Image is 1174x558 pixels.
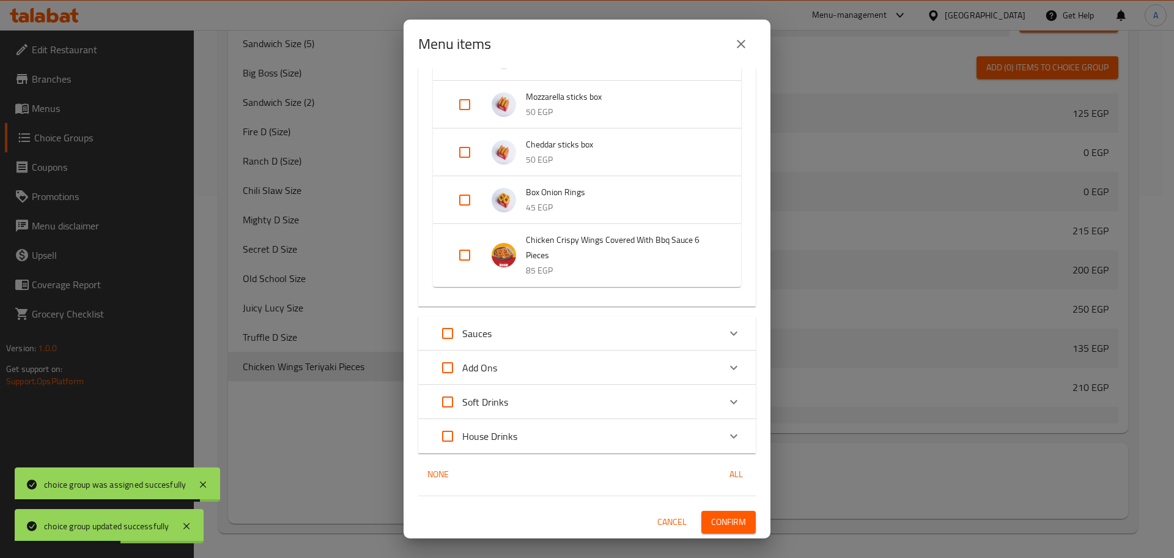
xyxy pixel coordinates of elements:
div: Expand [418,316,756,351]
img: Box Onion Rings [492,188,516,212]
div: Expand [418,351,756,385]
div: Expand [433,224,741,287]
p: Sauces [462,326,492,341]
div: choice group was assigned succesfully [44,478,186,491]
p: Soft Drinks [462,395,508,409]
div: Expand [433,128,741,176]
button: Cancel [652,511,692,534]
span: Cancel [657,515,687,530]
p: 50 EGP [526,152,717,168]
p: 45 EGP [526,200,717,215]
button: None [418,463,457,486]
button: close [726,29,756,59]
p: Add Ons [462,360,497,375]
p: 85 EGP [526,263,717,278]
div: Expand [418,385,756,419]
span: Box Onion Rings [526,185,717,200]
div: Expand [433,81,741,128]
div: Expand [418,419,756,453]
img: Cheddar sticks box [492,140,516,165]
span: Chicken Crispy Wings Covered With Bbq Sauce 6 Pieces [526,232,717,263]
span: Mozzarella sticks box [526,89,717,105]
img: Mozzarella sticks box [492,92,516,117]
h2: Menu items [418,34,491,54]
p: 50 EGP [526,105,717,120]
span: None [423,467,452,482]
button: Confirm [701,511,756,534]
p: 85 EGP [526,57,717,72]
img: Chicken Crispy Wings Covered With Bbq Sauce 6 Pieces [492,243,516,267]
span: All [722,467,751,482]
span: Confirm [711,515,746,530]
div: Expand [433,176,741,224]
button: All [717,463,756,486]
p: House Drinks [462,429,517,444]
span: Cheddar sticks box [526,137,717,152]
div: choice group updated successfully [44,519,169,533]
